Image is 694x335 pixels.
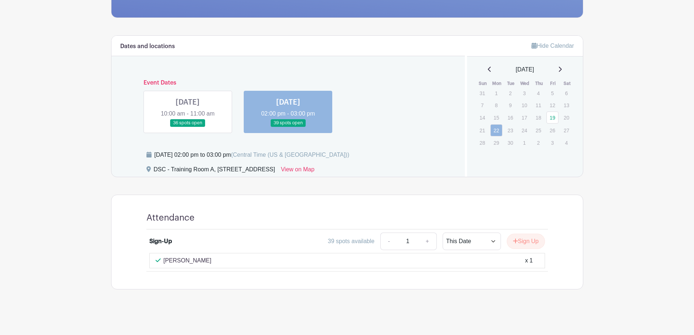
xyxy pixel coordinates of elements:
[560,112,572,123] p: 20
[328,237,375,246] div: 39 spots available
[504,80,518,87] th: Tue
[560,100,572,111] p: 13
[490,80,504,87] th: Mon
[504,112,516,123] p: 16
[546,100,558,111] p: 12
[532,87,544,99] p: 4
[380,233,397,250] a: -
[518,137,530,148] p: 1
[560,80,574,87] th: Sat
[476,125,488,136] p: 21
[476,137,488,148] p: 28
[532,43,574,49] a: Hide Calendar
[532,125,544,136] p: 25
[546,137,558,148] p: 3
[476,112,488,123] p: 14
[154,165,275,177] div: DSC - Training Room A, [STREET_ADDRESS]
[560,137,572,148] p: 4
[532,80,546,87] th: Thu
[120,43,175,50] h6: Dates and locations
[476,100,488,111] p: 7
[532,100,544,111] p: 11
[281,165,314,177] a: View on Map
[546,125,558,136] p: 26
[518,125,530,136] p: 24
[504,100,516,111] p: 9
[490,87,502,99] p: 1
[518,80,532,87] th: Wed
[504,125,516,136] p: 23
[164,256,212,265] p: [PERSON_NAME]
[518,87,530,99] p: 3
[149,237,172,246] div: Sign-Up
[504,87,516,99] p: 2
[532,137,544,148] p: 2
[546,112,558,124] a: 19
[490,112,502,123] p: 15
[490,100,502,111] p: 8
[476,80,490,87] th: Sun
[504,137,516,148] p: 30
[516,65,534,74] span: [DATE]
[154,151,349,159] div: [DATE] 02:00 pm to 03:00 pm
[525,256,533,265] div: x 1
[518,100,530,111] p: 10
[418,233,436,250] a: +
[231,152,349,158] span: (Central Time (US & [GEOGRAPHIC_DATA]))
[507,234,545,249] button: Sign Up
[546,80,560,87] th: Fri
[546,87,558,99] p: 5
[490,124,502,136] a: 22
[560,87,572,99] p: 6
[138,79,439,86] h6: Event Dates
[532,112,544,123] p: 18
[560,125,572,136] p: 27
[146,213,195,223] h4: Attendance
[476,87,488,99] p: 31
[518,112,530,123] p: 17
[490,137,502,148] p: 29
